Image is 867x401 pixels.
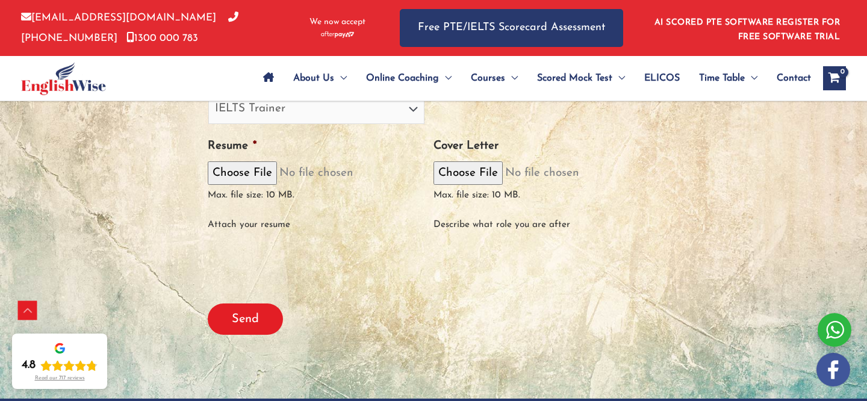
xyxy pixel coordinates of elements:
img: Afterpay-Logo [321,31,354,38]
a: Free PTE/IELTS Scorecard Assessment [400,9,623,47]
a: View Shopping Cart, empty [823,66,846,90]
div: Describe what role you are after [433,205,650,235]
aside: Header Widget 1 [647,8,846,48]
a: ELICOS [635,57,689,99]
a: Online CoachingMenu Toggle [356,57,461,99]
span: Menu Toggle [505,57,518,99]
div: Read our 717 reviews [35,375,85,382]
span: Courses [471,57,505,99]
a: Scored Mock TestMenu Toggle [527,57,635,99]
span: Max. file size: 10 MB. [433,181,530,200]
a: About UsMenu Toggle [284,57,356,99]
span: Max. file size: 10 MB. [208,181,304,200]
span: Time Table [699,57,745,99]
span: Online Coaching [366,57,439,99]
span: Menu Toggle [745,57,757,99]
label: Cover Letter [433,139,499,154]
span: About Us [293,57,334,99]
a: CoursesMenu Toggle [461,57,527,99]
input: Send [208,303,283,335]
span: Menu Toggle [334,57,347,99]
iframe: reCAPTCHA [208,247,391,294]
span: Menu Toggle [439,57,452,99]
span: ELICOS [644,57,680,99]
span: Menu Toggle [612,57,625,99]
a: 1300 000 783 [126,33,198,43]
a: Contact [767,57,811,99]
img: cropped-ew-logo [21,62,106,95]
a: Time TableMenu Toggle [689,57,767,99]
span: Contact [777,57,811,99]
a: [EMAIL_ADDRESS][DOMAIN_NAME] [21,13,216,23]
nav: Site Navigation: Main Menu [253,57,811,99]
label: Resume [208,139,256,154]
div: Rating: 4.8 out of 5 [22,358,98,373]
a: [PHONE_NUMBER] [21,13,238,43]
img: white-facebook.png [816,353,850,387]
div: 4.8 [22,358,36,373]
span: We now accept [309,16,365,28]
span: Scored Mock Test [537,57,612,99]
a: AI SCORED PTE SOFTWARE REGISTER FOR FREE SOFTWARE TRIAL [654,18,841,42]
div: Attach your resume [208,205,424,235]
